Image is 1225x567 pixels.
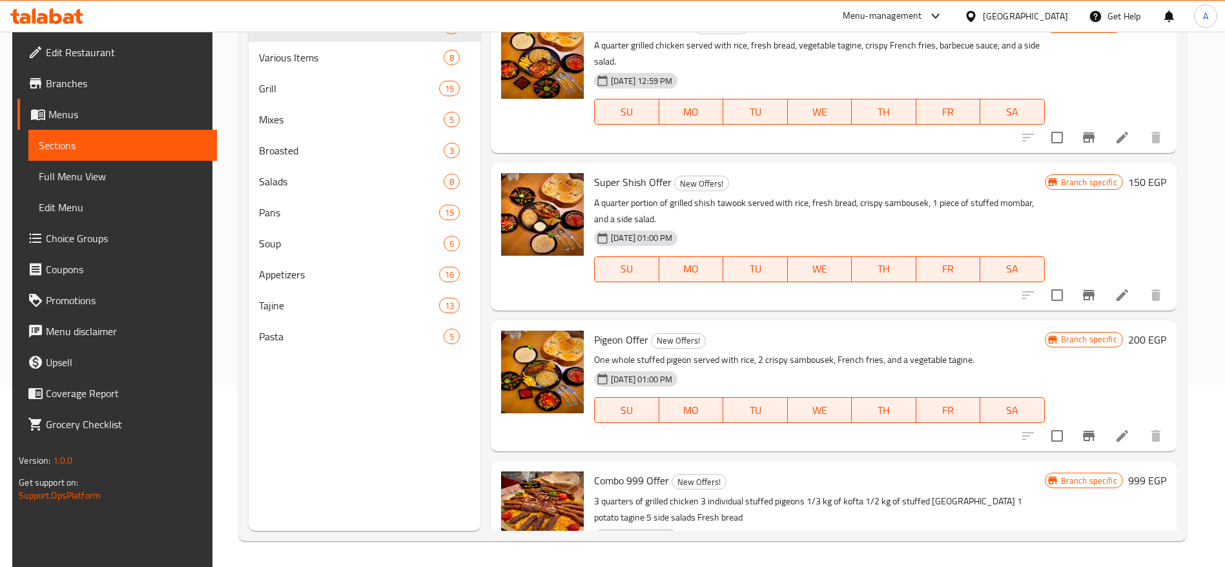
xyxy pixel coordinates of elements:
div: items [444,143,460,158]
span: Coupons [46,262,207,277]
span: MO [664,260,719,278]
span: Grill [259,81,439,96]
div: Pasta5 [249,321,480,352]
span: Super Shish Offer [594,172,672,192]
span: MO [664,401,719,420]
span: [DATE] 01:00 PM [606,232,677,244]
div: Soup6 [249,228,480,259]
h6: 150 EGP [1128,173,1166,191]
button: SU [594,256,659,282]
button: Branch-specific-item [1073,420,1104,451]
span: SU [600,260,654,278]
span: Menus [48,107,207,122]
span: Select to update [1044,282,1071,309]
div: items [439,267,460,282]
span: FR [921,401,976,420]
div: New Offers! [672,474,726,490]
div: New Offers! [674,176,729,191]
span: 13 [440,300,459,312]
span: Branch specific [1056,475,1122,487]
span: TU [728,401,783,420]
span: Choice Groups [46,231,207,246]
button: FR [916,397,981,423]
div: Salads8 [249,166,480,197]
span: SA [985,401,1040,420]
span: New Offers! [672,475,726,490]
p: A quarter grilled chicken served with rice, fresh bread, vegetable tagine, crispy French fries, b... [594,37,1044,70]
span: TU [728,103,783,121]
img: Combo 999 Offer [501,471,584,554]
button: Branch-specific-item [1073,280,1104,311]
button: TH [852,256,916,282]
a: Upsell [17,347,217,378]
span: [DATE] 08:35 AM [606,530,677,542]
span: SU [600,401,654,420]
div: Salads [259,174,444,189]
span: Pasta [259,329,444,344]
span: SA [985,260,1040,278]
span: New Offers! [652,333,705,348]
span: Combo 999 Offer [594,471,669,490]
span: SA [985,103,1040,121]
img: Quarter Chicken Offer [501,16,584,99]
div: [GEOGRAPHIC_DATA] [983,9,1068,23]
a: Edit Menu [28,192,217,223]
button: delete [1140,420,1171,451]
a: Menu disclaimer [17,316,217,347]
span: 16 [440,269,459,281]
button: TU [723,256,788,282]
span: Broasted [259,143,444,158]
p: A quarter portion of grilled shish tawook served with rice, fresh bread, crispy sambousek, 1 piec... [594,195,1044,227]
div: Appetizers16 [249,259,480,290]
span: 5 [444,114,459,126]
span: SU [600,103,654,121]
div: Various Items8 [249,42,480,73]
span: WE [793,401,847,420]
button: SA [980,99,1045,125]
h6: 200 EGP [1128,331,1166,349]
button: SA [980,256,1045,282]
a: Support.OpsPlatform [19,487,101,504]
span: Select to update [1044,124,1071,151]
button: SU [594,397,659,423]
div: Appetizers [259,267,439,282]
span: Full Menu View [39,169,207,184]
span: 15 [440,83,459,95]
span: 5 [444,331,459,343]
img: Pigeon Offer [501,331,584,413]
span: 15 [440,207,459,219]
div: items [444,50,460,65]
span: Coverage Report [46,386,207,401]
button: WE [788,397,852,423]
a: Menus [17,99,217,130]
nav: Menu sections [249,6,480,357]
button: MO [659,99,724,125]
span: New Offers! [675,176,728,191]
div: items [439,205,460,220]
button: TU [723,397,788,423]
div: Mixes [259,112,444,127]
button: Branch-specific-item [1073,122,1104,153]
a: Coupons [17,254,217,285]
p: One whole stuffed pigeon served with rice, 2 crispy sambousek, French fries, and a vegetable tagine. [594,352,1044,368]
div: Tajine [259,298,439,313]
a: Edit Restaurant [17,37,217,68]
div: items [444,112,460,127]
span: Upsell [46,355,207,370]
a: Choice Groups [17,223,217,254]
span: Pans [259,205,439,220]
span: Various Items [259,50,444,65]
button: SA [980,397,1045,423]
a: Branches [17,68,217,99]
a: Grocery Checklist [17,409,217,440]
div: items [444,236,460,251]
div: items [439,298,460,313]
span: [DATE] 01:00 PM [606,373,677,386]
button: FR [916,99,981,125]
h6: 125 EGP [1128,16,1166,34]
